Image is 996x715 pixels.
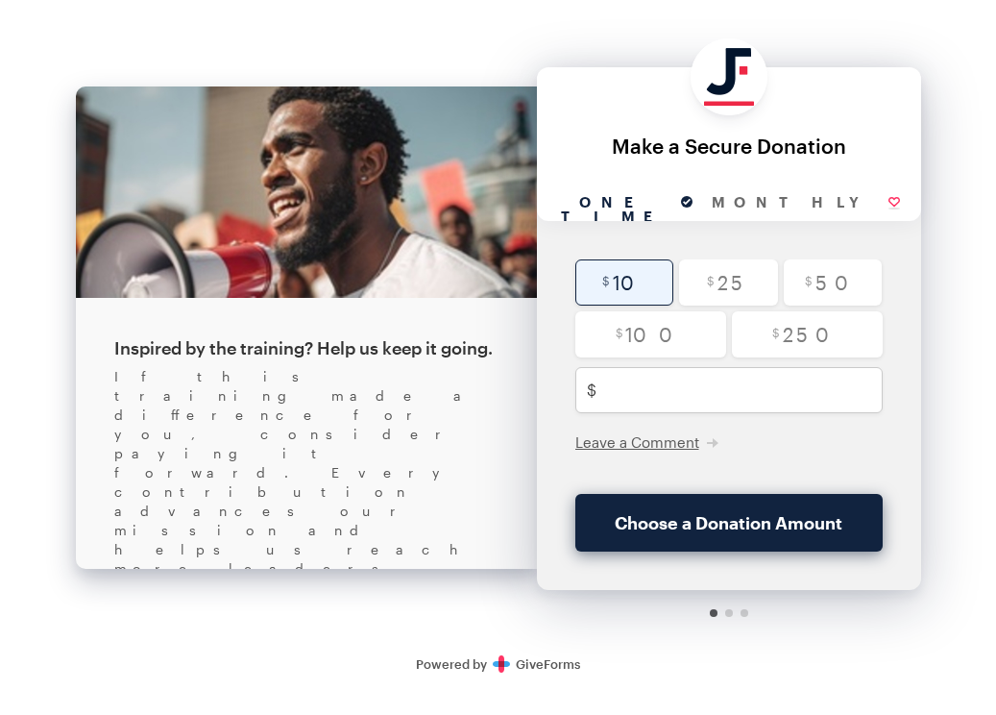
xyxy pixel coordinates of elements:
[575,494,883,552] button: Choose a Donation Amount
[556,135,902,157] div: Make a Secure Donation
[416,656,580,672] a: Secure DonationsPowered byGiveForms
[575,433,699,451] span: Leave a Comment
[76,86,537,298] img: cover.jpg
[575,432,718,452] button: Leave a Comment
[114,336,498,359] div: Inspired by the training? Help us keep it going.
